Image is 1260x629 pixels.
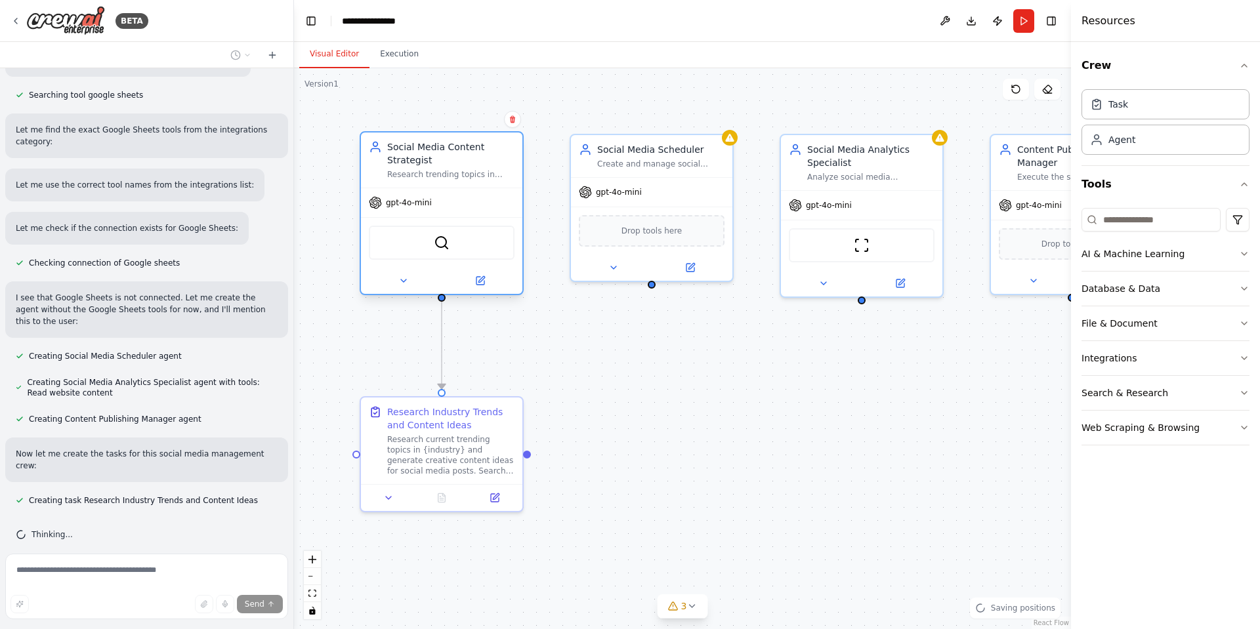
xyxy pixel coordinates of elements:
div: Search & Research [1081,386,1168,399]
button: Delete node [504,111,521,128]
div: Social Media Content StrategistResearch trending topics in {industry} and generate creative conte... [360,134,524,298]
div: Agent [1108,133,1135,146]
span: gpt-4o-mini [386,197,432,208]
button: fit view [304,585,321,602]
span: Creating task Research Industry Trends and Content Ideas [29,495,258,506]
div: Analyze social media performance metrics across multiple platforms for {brand_name}, track engage... [807,172,934,182]
button: Visual Editor [299,41,369,68]
div: Social Media Analytics SpecialistAnalyze social media performance metrics across multiple platfor... [780,134,944,298]
div: Research Industry Trends and Content IdeasResearch current trending topics in {industry} and gene... [360,396,524,512]
img: ScrapeWebsiteTool [854,237,870,253]
button: Open in side panel [443,273,517,289]
span: Send [245,599,264,609]
div: Content Publishing ManagerExecute the social media publishing schedule for {brand_name} by coordi... [990,134,1154,295]
button: Hide right sidebar [1042,12,1060,30]
button: Upload files [195,595,213,613]
button: Web Scraping & Browsing [1081,411,1249,445]
div: Social Media SchedulerCreate and manage social media posting schedules across multiple platforms ... [570,134,734,282]
span: 3 [681,599,687,613]
button: Switch to previous chat [225,47,257,63]
button: Open in side panel [863,275,937,291]
span: gpt-4o-mini [596,187,642,197]
span: Thinking... [31,529,73,540]
button: Send [237,595,283,613]
button: Hide left sidebar [302,12,320,30]
div: Social Media Content Strategist [387,140,514,167]
button: Integrations [1081,341,1249,375]
div: Content Publishing Manager [1017,143,1144,169]
button: Search & Research [1081,376,1249,410]
button: 3 [658,594,708,619]
div: Social Media Scheduler [597,143,724,156]
g: Edge from f4f7682f-a92d-4009-b3b3-c81496048dfc to fd950094-309c-4920-8698-4b2d384499fe [435,302,448,389]
button: Click to speak your automation idea [216,595,234,613]
img: SerperDevTool [434,235,450,251]
button: Database & Data [1081,272,1249,306]
div: Social Media Analytics Specialist [807,143,934,169]
span: Creating Content Publishing Manager agent [29,414,201,424]
div: Execute the social media publishing schedule for {brand_name} by coordinating content distributio... [1017,172,1144,182]
p: I see that Google Sheets is not connected. Let me create the agent without the Google Sheets tool... [16,292,278,327]
div: React Flow controls [304,551,321,619]
a: React Flow attribution [1034,619,1069,626]
button: Open in side panel [472,490,517,506]
span: Checking connection of Google sheets [29,258,180,268]
button: Improve this prompt [10,595,29,613]
button: File & Document [1081,306,1249,340]
span: gpt-4o-mini [1016,200,1062,211]
div: Create and manage social media posting schedules across multiple platforms for {brand_name}. Dete... [597,159,724,169]
div: Database & Data [1081,282,1160,295]
button: Tools [1081,166,1249,203]
span: Saving positions [991,603,1055,613]
div: Version 1 [304,79,339,89]
span: Creating Social Media Analytics Specialist agent with tools: Read website content [27,377,278,398]
button: zoom out [304,568,321,585]
div: Research current trending topics in {industry} and generate creative content ideas for social med... [387,434,514,476]
div: File & Document [1081,317,1158,330]
div: Crew [1081,84,1249,165]
p: Now let me create the tasks for this social media management crew: [16,448,278,472]
button: AI & Machine Learning [1081,237,1249,271]
img: Logo [26,6,105,35]
div: Integrations [1081,352,1137,365]
button: Start a new chat [262,47,283,63]
nav: breadcrumb [342,14,409,28]
span: Searching tool google sheets [29,90,143,100]
div: AI & Machine Learning [1081,247,1185,260]
button: Open in side panel [653,260,727,275]
div: Web Scraping & Browsing [1081,421,1200,434]
div: Task [1108,98,1128,111]
span: Drop tools here [621,224,682,237]
button: Crew [1081,47,1249,84]
span: Drop tools here [1041,237,1102,251]
h4: Resources [1081,13,1135,29]
button: No output available [414,490,470,506]
button: toggle interactivity [304,602,321,619]
div: Research trending topics in {industry} and generate creative content ideas for social media posts... [387,169,514,180]
button: zoom in [304,551,321,568]
div: Research Industry Trends and Content Ideas [387,405,514,432]
p: Let me use the correct tool names from the integrations list: [16,179,254,191]
p: Let me check if the connection exists for Google Sheets: [16,222,238,234]
p: Let me find the exact Google Sheets tools from the integrations category: [16,124,278,148]
button: Execution [369,41,429,68]
div: Tools [1081,203,1249,456]
span: gpt-4o-mini [806,200,852,211]
span: Creating Social Media Scheduler agent [29,351,182,361]
div: BETA [115,13,148,29]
